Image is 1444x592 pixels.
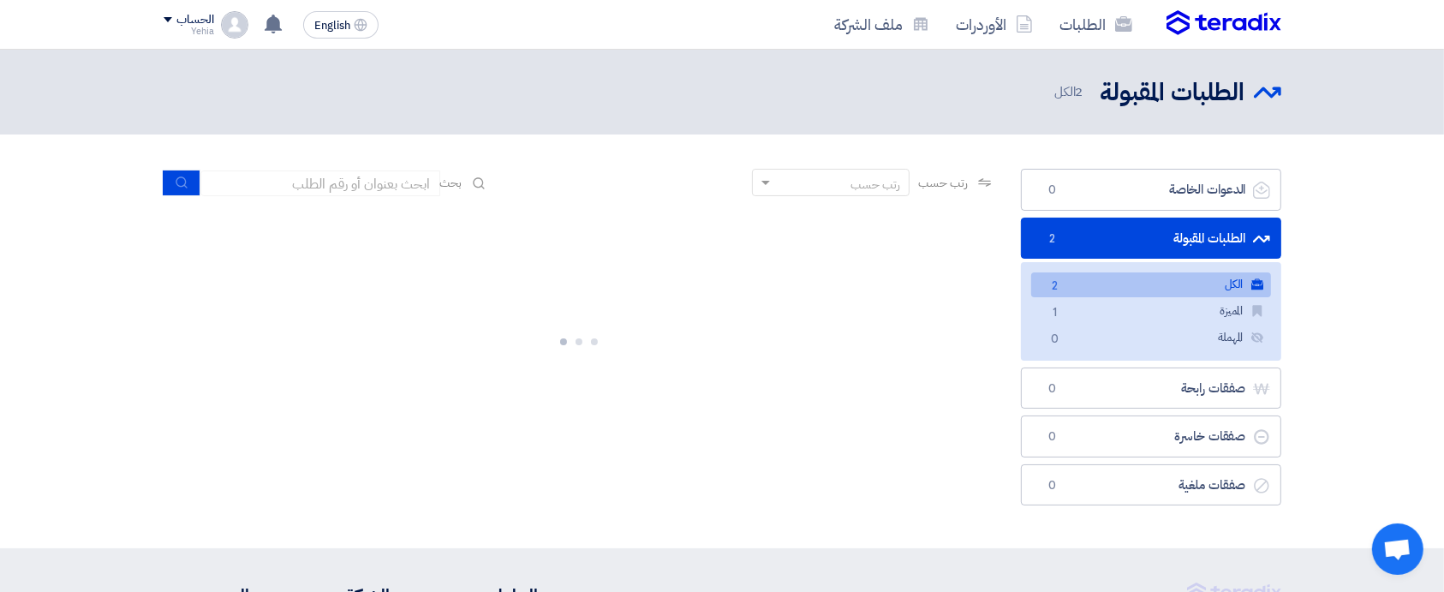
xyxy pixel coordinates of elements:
[821,4,943,45] a: ملف الشركة
[1045,331,1065,349] span: 0
[1021,464,1281,506] a: صفقات ملغية0
[314,20,350,32] span: English
[164,27,214,36] div: Yehia
[177,13,214,27] div: الحساب
[1042,182,1063,199] span: 0
[1021,169,1281,211] a: الدعوات الخاصة0
[440,174,462,192] span: بحث
[303,11,379,39] button: English
[1031,272,1271,297] a: الكل
[1021,368,1281,410] a: صفقات رابحة0
[1042,230,1063,248] span: 2
[1031,326,1271,350] a: المهملة
[1372,523,1423,575] div: Open chat
[1047,4,1146,45] a: الطلبات
[1045,278,1065,296] span: 2
[1045,304,1065,322] span: 1
[1021,218,1281,260] a: الطلبات المقبولة2
[943,4,1047,45] a: الأوردرات
[1021,416,1281,457] a: صفقات خاسرة0
[1054,82,1087,102] span: الكل
[1031,299,1271,324] a: المميزة
[1042,477,1063,494] span: 0
[1042,380,1063,398] span: 0
[1076,82,1083,101] span: 2
[1101,76,1245,110] h2: الطلبات المقبولة
[1167,10,1281,36] img: Teradix logo
[918,174,967,192] span: رتب حسب
[221,11,248,39] img: profile_test.png
[200,170,440,196] input: ابحث بعنوان أو رقم الطلب
[1042,428,1063,445] span: 0
[850,176,900,194] div: رتب حسب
